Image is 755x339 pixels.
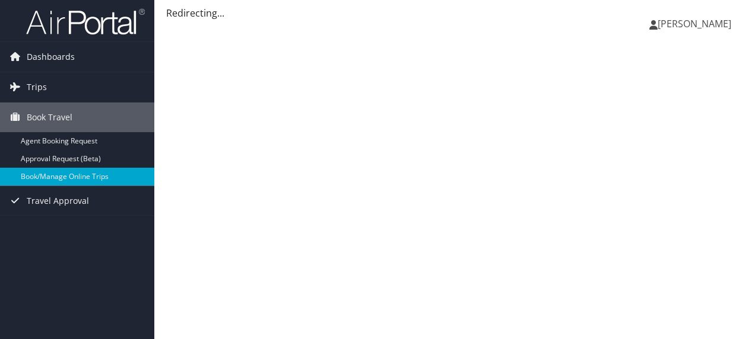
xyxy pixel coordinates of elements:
span: Trips [27,72,47,102]
span: Dashboards [27,42,75,72]
span: Travel Approval [27,186,89,216]
div: Redirecting... [166,6,743,20]
img: airportal-logo.png [26,8,145,36]
span: Book Travel [27,103,72,132]
a: [PERSON_NAME] [649,6,743,41]
span: [PERSON_NAME] [658,17,731,30]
